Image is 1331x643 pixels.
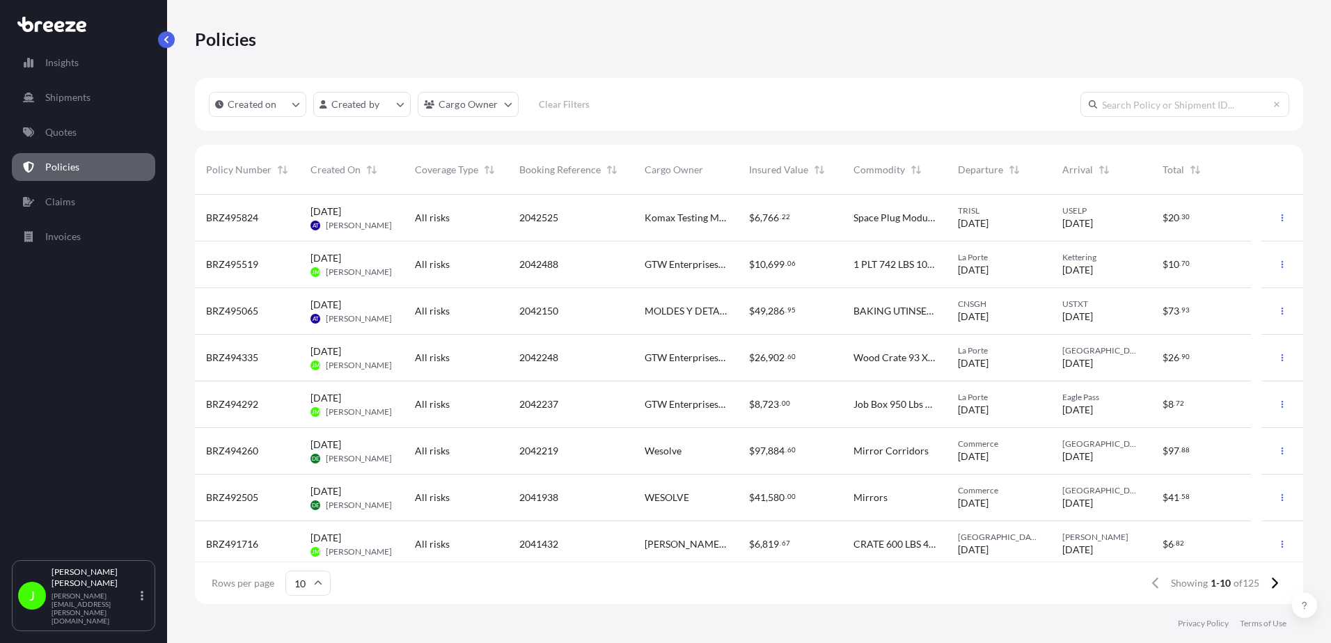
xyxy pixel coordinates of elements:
[853,537,936,551] span: CRATE 600 LBS 48 S 48 S 56 STC GRAPIHICS WALLS TRADESHOW BOOTH
[755,539,760,549] span: 6
[1163,213,1168,223] span: $
[12,49,155,77] a: Insights
[1240,618,1286,629] a: Terms of Use
[958,345,1040,356] span: La Porte
[195,28,257,50] p: Policies
[326,267,392,278] span: [PERSON_NAME]
[749,399,755,409] span: $
[1168,493,1179,502] span: 41
[853,257,936,271] span: 1 PLT 742 LBS 103 X 24 X 17 Customs Ribbed Roller
[206,537,258,551] span: BRZ491716
[1062,252,1140,263] span: Kettering
[755,493,766,502] span: 41
[206,211,258,225] span: BRZ495824
[958,356,989,370] span: [DATE]
[1181,214,1190,219] span: 30
[415,397,450,411] span: All risks
[958,299,1040,310] span: CNSGH
[1168,306,1179,316] span: 73
[755,446,766,456] span: 97
[12,84,155,111] a: Shipments
[787,261,796,266] span: 06
[1062,403,1093,417] span: [DATE]
[310,531,341,545] span: [DATE]
[1163,163,1184,177] span: Total
[780,401,781,406] span: .
[206,351,258,365] span: BRZ494335
[519,211,558,225] span: 2042525
[326,313,392,324] span: [PERSON_NAME]
[958,450,989,463] span: [DATE]
[312,358,320,372] span: JM
[45,125,77,139] p: Quotes
[811,161,828,178] button: Sort
[958,163,1003,177] span: Departure
[1176,541,1184,546] span: 82
[768,260,785,269] span: 699
[645,163,703,177] span: Cargo Owner
[206,304,258,318] span: BRZ495065
[1181,447,1190,452] span: 88
[206,397,258,411] span: BRZ494292
[331,97,380,111] p: Created by
[415,211,450,225] span: All risks
[1062,263,1093,277] span: [DATE]
[45,56,79,70] p: Insights
[12,223,155,251] a: Invoices
[755,399,760,409] span: 8
[310,344,341,358] span: [DATE]
[853,163,905,177] span: Commodity
[1179,214,1181,219] span: .
[1006,161,1023,178] button: Sort
[958,310,989,324] span: [DATE]
[206,491,258,505] span: BRZ492505
[958,532,1040,543] span: [GEOGRAPHIC_DATA]
[785,494,787,499] span: .
[604,161,620,178] button: Sort
[206,163,271,177] span: Policy Number
[1211,576,1231,590] span: 1-10
[853,351,936,365] span: Wood Crate 93 X 17 X 6 164 Lbs Stc 3 Stainless Steel Manifolds
[958,252,1040,263] span: La Porte
[212,576,274,590] span: Rows per page
[1080,92,1289,117] input: Search Policy or Shipment ID...
[780,214,781,219] span: .
[415,304,450,318] span: All risks
[415,444,450,458] span: All risks
[45,195,75,209] p: Claims
[1168,539,1174,549] span: 6
[1062,485,1140,496] span: [GEOGRAPHIC_DATA]
[958,392,1040,403] span: La Porte
[310,163,361,177] span: Created On
[1163,493,1168,502] span: $
[29,589,35,603] span: J
[326,500,392,511] span: [PERSON_NAME]
[415,491,450,505] span: All risks
[782,214,790,219] span: 22
[749,306,755,316] span: $
[787,354,796,359] span: 60
[1168,260,1179,269] span: 10
[326,360,392,371] span: [PERSON_NAME]
[749,260,755,269] span: $
[958,543,989,557] span: [DATE]
[12,118,155,146] a: Quotes
[313,312,319,326] span: AT
[312,498,320,512] span: DE
[415,351,450,365] span: All risks
[762,213,779,223] span: 766
[853,211,936,225] span: Space Plug Module 50 X 100 ESD Lightgray Distance Bolt O 8 X 70 X 78 I O M 5 Galv Guidance Bolt O...
[1179,447,1181,452] span: .
[958,403,989,417] span: [DATE]
[310,438,341,452] span: [DATE]
[958,438,1040,450] span: Commerce
[52,566,138,589] p: [PERSON_NAME] [PERSON_NAME]
[415,537,450,551] span: All risks
[755,213,760,223] span: 6
[481,161,498,178] button: Sort
[768,493,785,502] span: 580
[326,220,392,231] span: [PERSON_NAME]
[958,485,1040,496] span: Commerce
[645,537,727,551] span: [PERSON_NAME] & [PERSON_NAME] INC
[749,353,755,363] span: $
